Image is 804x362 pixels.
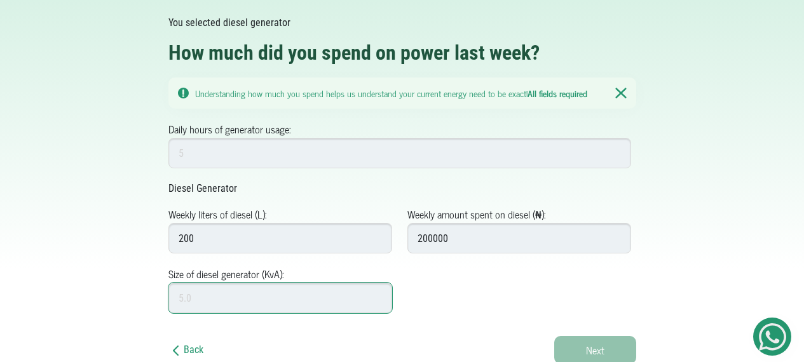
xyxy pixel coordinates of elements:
label: Daily hours of generator usage: [168,121,291,137]
input: 5 [168,138,632,168]
label: Weekly liters of diesel (L): [168,206,267,222]
p: Diesel Generator [168,181,636,196]
small: Understanding how much you spend helps us understand your current energy need to be exact! [195,86,587,100]
img: Notication Pane Caution Icon [178,88,189,98]
img: Notication Pane Close Icon [615,87,626,99]
input: 20000 [407,223,632,253]
a: Back [168,344,203,356]
img: Get Started On Earthbond Via Whatsapp [759,323,786,351]
input: 5.0 [168,283,393,313]
input: 100 [168,223,393,253]
p: You selected diesel generator [168,15,636,30]
strong: All fields required [528,86,587,100]
h2: How much did you spend on power last week? [168,41,636,65]
label: Weekly amount spent on diesel (₦): [407,206,546,222]
label: Size of diesel generator (KvA): [168,266,284,281]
